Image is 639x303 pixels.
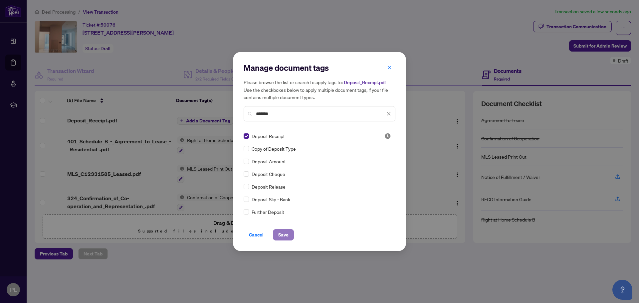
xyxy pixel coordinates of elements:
span: Deposit Slip - Bank [252,196,290,203]
span: Deposit Cheque [252,170,285,178]
span: close [386,111,391,116]
span: Deposit Receipt [252,132,285,140]
span: Deposit Amount [252,158,286,165]
h2: Manage document tags [244,63,395,73]
span: Deposit_Receipt.pdf [344,79,386,85]
span: Deposit Release [252,183,286,190]
span: Cancel [249,229,264,240]
span: Further Deposit [252,208,284,216]
span: close [387,65,392,70]
button: Open asap [612,280,632,300]
button: Cancel [244,229,269,240]
button: Save [273,229,294,240]
span: Pending Review [384,133,391,139]
span: Copy of Deposit Type [252,145,296,152]
img: status [384,133,391,139]
span: Save [278,229,289,240]
h5: Please browse the list or search to apply tags to: Use the checkboxes below to apply multiple doc... [244,78,395,101]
